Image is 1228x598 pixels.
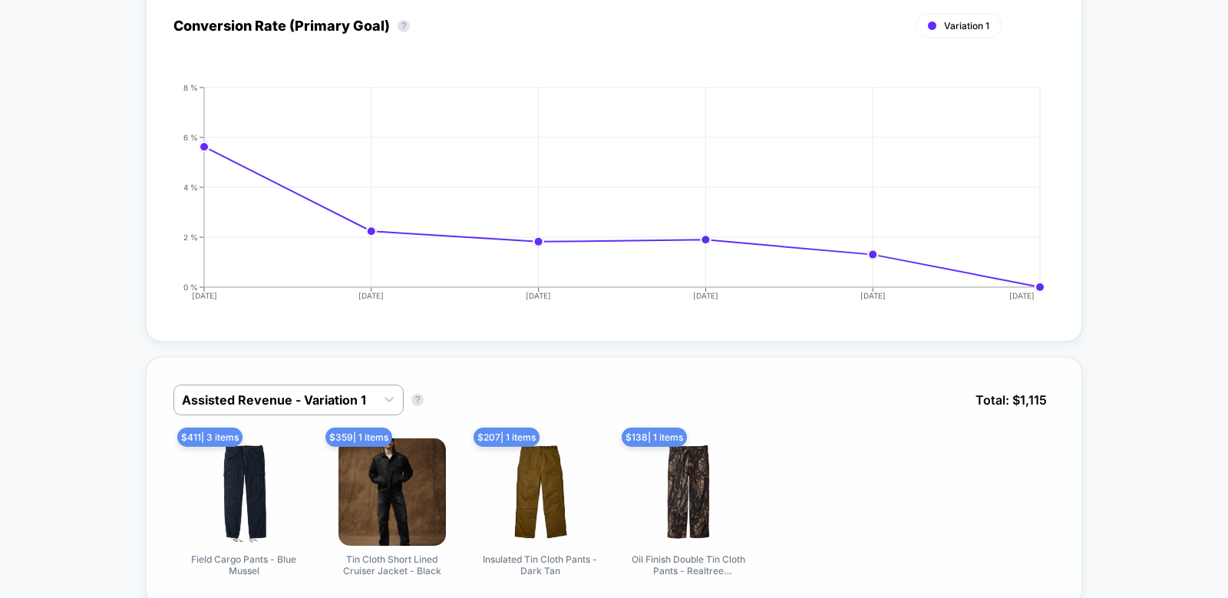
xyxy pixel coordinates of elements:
[183,83,198,92] tspan: 8 %
[944,20,989,31] span: Variation 1
[860,291,885,300] tspan: [DATE]
[183,232,198,241] tspan: 2 %
[692,291,718,300] tspan: [DATE]
[358,291,384,300] tspan: [DATE]
[191,291,216,300] tspan: [DATE]
[631,553,746,579] span: Oil Finish Double Tin Cloth Pants - Realtree Hardwoods Camo
[398,20,410,32] button: ?
[177,428,243,447] span: $ 411 | 3 items
[190,438,298,546] img: Field Cargo Pants - Blue Mussel
[474,428,540,447] span: $ 207 | 1 items
[1009,291,1035,300] tspan: [DATE]
[335,553,450,579] span: Tin Cloth Short Lined Cruiser Jacket - Black
[483,553,598,579] span: Insulated Tin Cloth Pants - Dark Tan
[183,132,198,141] tspan: 6 %
[183,282,198,291] tspan: 0 %
[622,428,687,447] span: $ 138 | 1 items
[635,438,742,546] img: Oil Finish Double Tin Cloth Pants - Realtree Hardwoods Camo
[187,553,302,579] span: Field Cargo Pants - Blue Mussel
[158,84,1039,314] div: CONVERSION_RATE
[325,428,392,447] span: $ 359 | 1 items
[526,291,551,300] tspan: [DATE]
[338,438,446,546] img: Tin Cloth Short Lined Cruiser Jacket - Black
[968,385,1055,415] span: Total: $ 1,115
[411,394,424,406] button: ?
[487,438,594,546] img: Insulated Tin Cloth Pants - Dark Tan
[183,182,198,191] tspan: 4 %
